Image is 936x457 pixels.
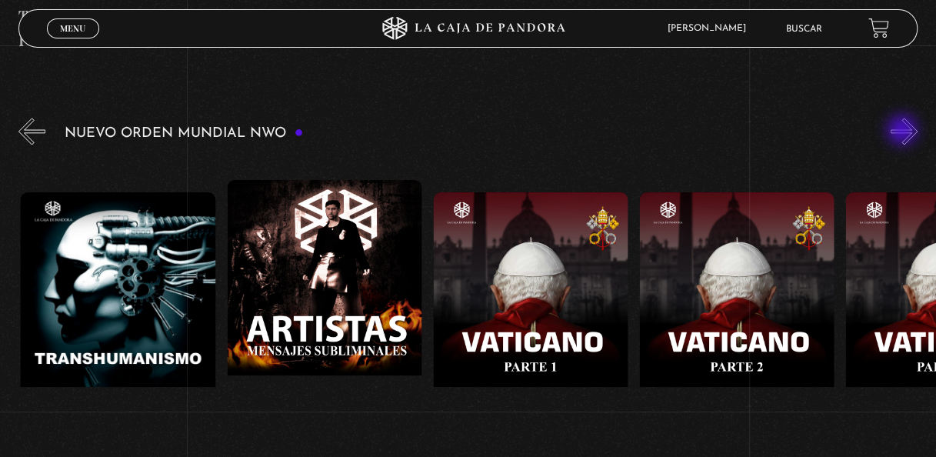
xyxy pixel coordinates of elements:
button: Next [891,118,918,145]
span: Menu [60,24,85,33]
h4: Taller Ciberseguridad Nivel I [18,5,213,53]
button: Previous [18,118,45,145]
h3: Nuevo Orden Mundial NWO [65,126,303,141]
span: [PERSON_NAME] [660,24,761,33]
a: Buscar [786,25,822,34]
a: View your shopping cart [868,18,889,38]
span: Cerrar [55,37,92,48]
